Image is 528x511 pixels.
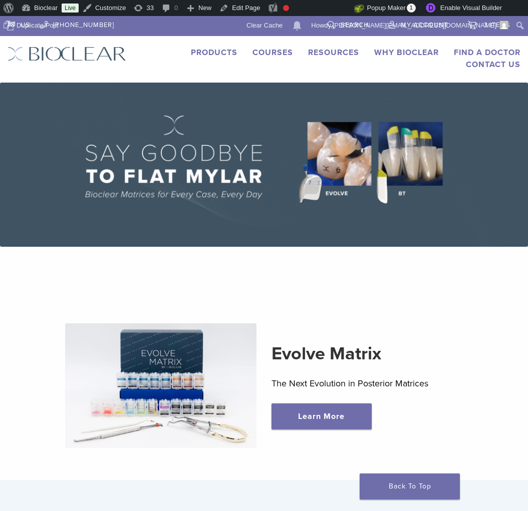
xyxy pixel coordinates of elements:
a: Live [62,4,79,13]
a: Back To Top [360,473,460,499]
img: Evolve Matrix [65,323,256,448]
div: Focus keyphrase not set [283,5,289,11]
p: The Next Evolution in Posterior Matrices [272,376,463,391]
span: 1 [407,4,416,13]
a: Howdy, [308,18,512,34]
h2: Evolve Matrix [272,342,463,366]
a: Products [191,48,237,58]
img: Views over 48 hours. Click for more Jetpack Stats. [298,3,354,15]
a: Courses [252,48,293,58]
a: Why Bioclear [374,48,439,58]
a: My Account [389,16,448,31]
a: Resources [308,48,359,58]
a: US [8,16,30,31]
a: [PHONE_NUMBER] [40,16,114,31]
a: Find A Doctor [454,48,520,58]
a: Clear Cache [243,18,287,34]
a: Contact Us [466,60,520,70]
span: [PERSON_NAME][EMAIL_ADDRESS][DOMAIN_NAME] [333,22,496,29]
a: Search [328,16,369,31]
a: Learn More [272,403,372,429]
img: Bioclear [8,47,126,61]
span: Duplicate Post [17,18,59,34]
